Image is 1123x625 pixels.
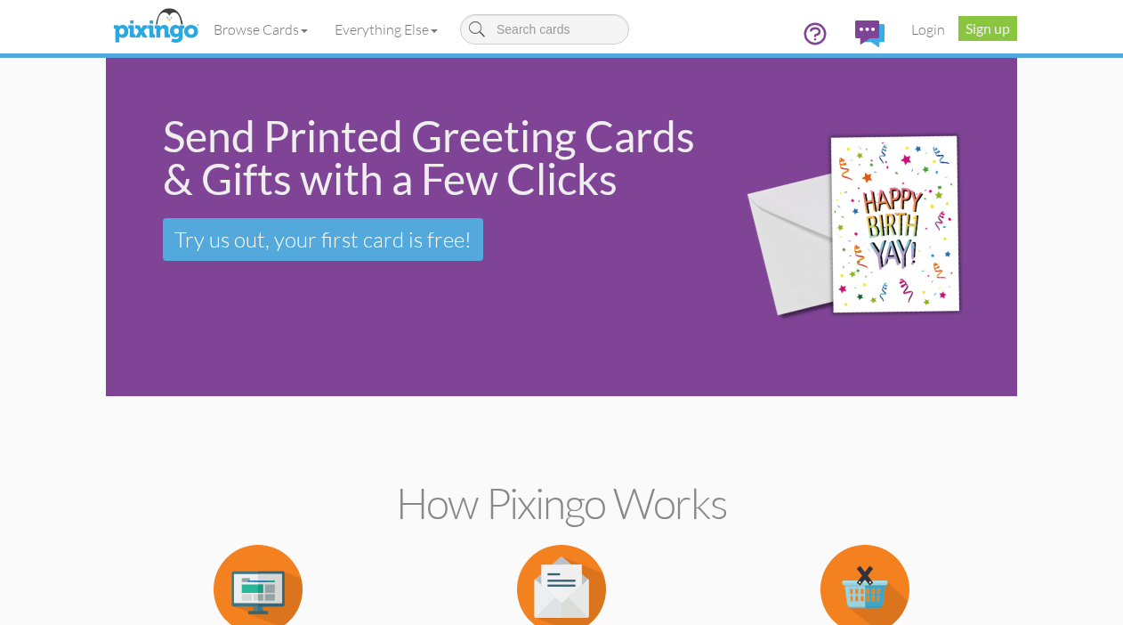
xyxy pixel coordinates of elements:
img: comments.svg [855,20,885,47]
input: Search cards [460,14,629,45]
a: Login [898,7,958,52]
img: 942c5090-71ba-4bfc-9a92-ca782dcda692.png [724,98,1011,357]
img: pixingo logo [109,4,203,49]
div: Send Printed Greeting Cards & Gifts with a Few Clicks [163,115,699,200]
a: Everything Else [321,7,451,52]
a: Try us out, your first card is free! [163,218,483,261]
a: Sign up [958,16,1017,41]
span: Try us out, your first card is free! [174,226,472,253]
h2: How Pixingo works [137,480,986,527]
a: Browse Cards [200,7,321,52]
